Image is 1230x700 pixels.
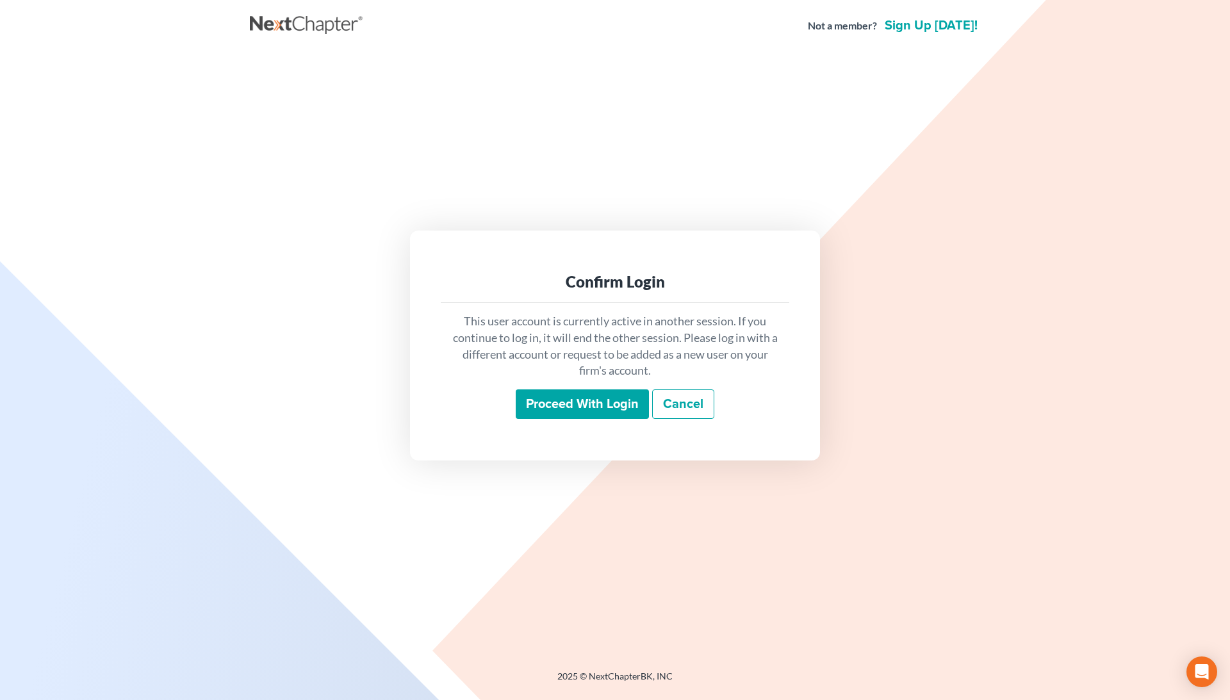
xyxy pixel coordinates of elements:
div: 2025 © NextChapterBK, INC [250,670,980,693]
strong: Not a member? [808,19,877,33]
a: Sign up [DATE]! [882,19,980,32]
div: Open Intercom Messenger [1186,656,1217,687]
a: Cancel [652,389,714,419]
input: Proceed with login [516,389,649,419]
p: This user account is currently active in another session. If you continue to log in, it will end ... [451,313,779,379]
div: Confirm Login [451,272,779,292]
